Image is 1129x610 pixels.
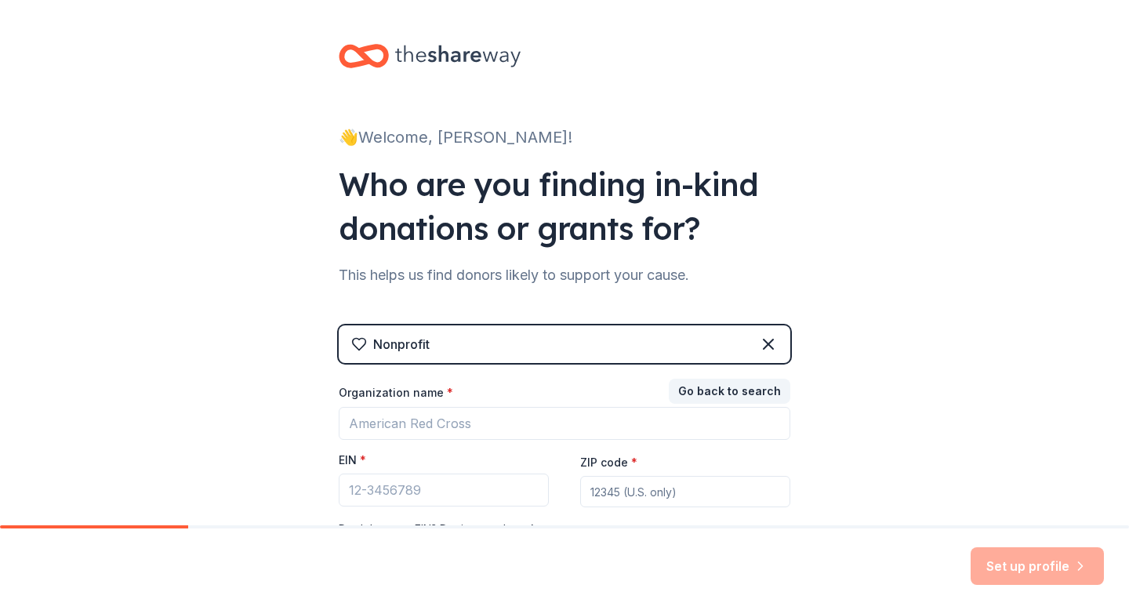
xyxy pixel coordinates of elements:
div: This helps us find donors likely to support your cause. [339,263,790,288]
div: Who are you finding in-kind donations or grants for? [339,162,790,250]
input: American Red Cross [339,407,790,440]
div: Don ' t have an EIN? Register under [339,520,790,539]
label: ZIP code [580,455,637,470]
button: other group. [520,520,587,539]
button: Go back to search [669,379,790,404]
input: 12345 (U.S. only) [580,476,790,507]
div: 👋 Welcome, [PERSON_NAME]! [339,125,790,150]
label: EIN [339,452,366,468]
input: 12-3456789 [339,474,549,507]
label: Organization name [339,385,453,401]
div: Nonprofit [373,335,430,354]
